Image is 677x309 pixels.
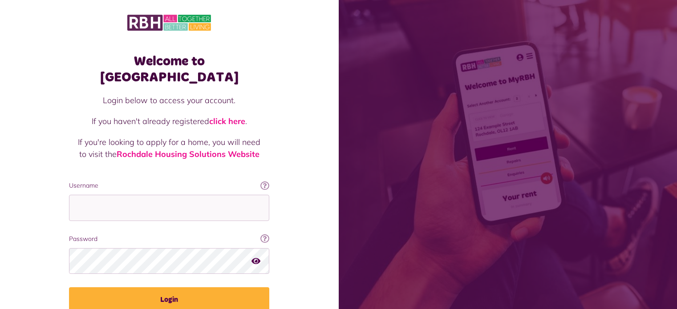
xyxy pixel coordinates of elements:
[78,136,260,160] p: If you're looking to apply for a home, you will need to visit the
[117,149,259,159] a: Rochdale Housing Solutions Website
[209,116,245,126] a: click here
[127,13,211,32] img: MyRBH
[69,181,269,190] label: Username
[78,94,260,106] p: Login below to access your account.
[69,53,269,85] h1: Welcome to [GEOGRAPHIC_DATA]
[69,234,269,244] label: Password
[78,115,260,127] p: If you haven't already registered .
